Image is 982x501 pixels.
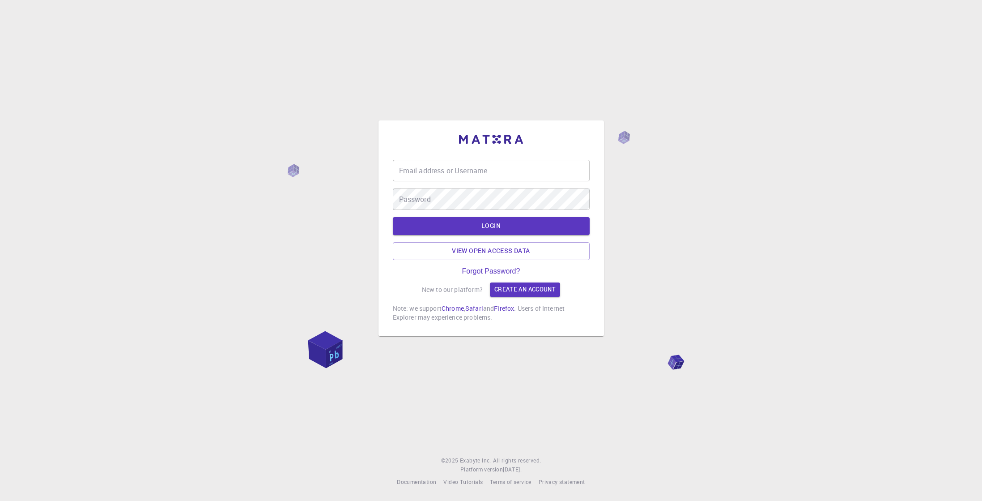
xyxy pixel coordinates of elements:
[490,478,531,485] span: Terms of service
[397,478,436,485] span: Documentation
[490,478,531,487] a: Terms of service
[393,217,590,235] button: LOGIN
[393,304,590,322] p: Note: we support , and . Users of Internet Explorer may experience problems.
[460,465,503,474] span: Platform version
[443,478,483,485] span: Video Tutorials
[441,456,460,465] span: © 2025
[539,478,585,487] a: Privacy statement
[539,478,585,485] span: Privacy statement
[397,478,436,487] a: Documentation
[393,242,590,260] a: View open access data
[490,283,560,297] a: Create an account
[493,456,541,465] span: All rights reserved.
[442,304,464,313] a: Chrome
[503,466,522,473] span: [DATE] .
[460,456,491,465] a: Exabyte Inc.
[465,304,483,313] a: Safari
[503,465,522,474] a: [DATE].
[422,285,483,294] p: New to our platform?
[460,457,491,464] span: Exabyte Inc.
[494,304,514,313] a: Firefox
[443,478,483,487] a: Video Tutorials
[462,267,520,275] a: Forgot Password?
